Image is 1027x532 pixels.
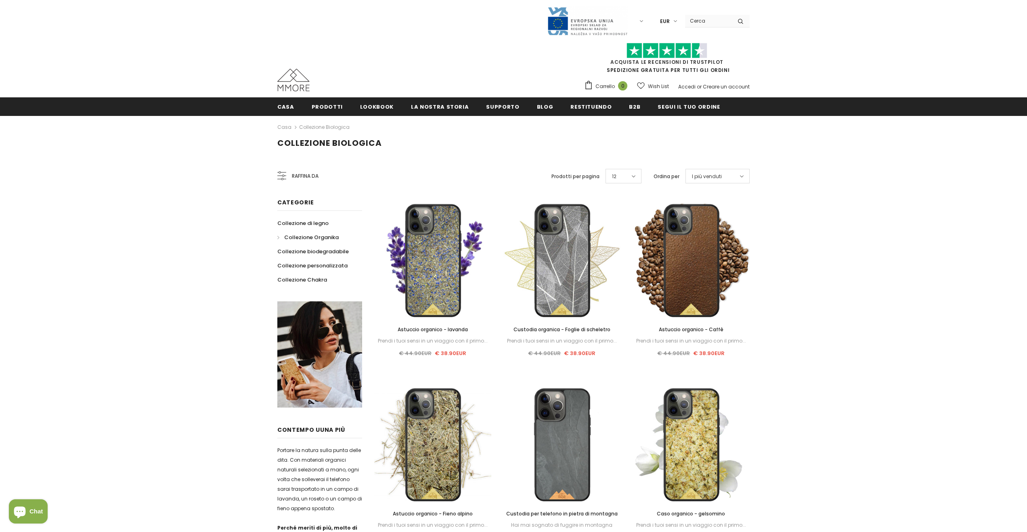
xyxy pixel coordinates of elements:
[685,15,731,27] input: Search Site
[528,349,561,357] span: € 44.90EUR
[658,97,720,116] a: Segui il tuo ordine
[654,172,679,181] label: Ordina per
[277,244,349,259] a: Collezione biodegradabile
[398,326,468,333] span: Astuccio organico - lavanda
[277,103,294,111] span: Casa
[657,349,690,357] span: € 44.90EUR
[411,97,469,116] a: La nostra storia
[633,325,750,334] a: Astuccio organico - Caffè
[374,336,491,345] div: Prendi i tuoi sensi in un viaggio con il primo...
[277,426,345,434] span: contempo uUna più
[374,325,491,334] a: Astuccio organico - lavanda
[693,349,725,357] span: € 38.90EUR
[312,97,343,116] a: Prodotti
[657,510,725,517] span: Caso organico - gelsomino
[503,509,620,518] a: Custodia per telefono in pietra di montagna
[658,103,720,111] span: Segui il tuo ordine
[6,499,50,526] inbox-online-store-chat: Shopify online store chat
[277,97,294,116] a: Casa
[277,230,339,244] a: Collezione Organika
[435,349,466,357] span: € 38.90EUR
[277,262,348,269] span: Collezione personalizzata
[277,137,382,149] span: Collezione biologica
[629,103,640,111] span: B2B
[618,81,627,90] span: 0
[697,83,702,90] span: or
[692,172,722,181] span: I più venduti
[506,510,618,517] span: Custodia per telefono in pietra di montagna
[551,172,599,181] label: Prodotti per pagina
[374,521,491,530] div: Prendi i tuoi sensi in un viaggio con il primo...
[660,17,670,25] span: EUR
[277,273,327,287] a: Collezione Chakra
[503,336,620,345] div: Prendi i tuoi sensi in un viaggio con il primo...
[633,336,750,345] div: Prendi i tuoi sensi in un viaggio con il primo...
[612,172,616,181] span: 12
[360,103,394,111] span: Lookbook
[277,259,348,273] a: Collezione personalizzata
[503,325,620,334] a: Custodia organica - Foglie di scheletro
[374,509,491,518] a: Astuccio organico - Fieno alpino
[411,103,469,111] span: La nostra storia
[627,43,707,59] img: Fidati di Pilot Stars
[537,103,553,111] span: Blog
[610,59,723,65] a: Acquista le recensioni di TrustPilot
[312,103,343,111] span: Prodotti
[633,509,750,518] a: Caso organico - gelsomino
[547,6,628,36] img: Javni Razpis
[637,79,669,93] a: Wish List
[629,97,640,116] a: B2B
[570,103,612,111] span: Restituendo
[703,83,750,90] a: Creare un account
[570,97,612,116] a: Restituendo
[277,446,362,513] p: Portare la natura sulla punta delle dita. Con materiali organici naturali selezionati a mano, ogn...
[360,97,394,116] a: Lookbook
[399,349,432,357] span: € 44.90EUR
[284,233,339,241] span: Collezione Organika
[633,521,750,530] div: Prendi i tuoi sensi in un viaggio con il primo...
[486,97,519,116] a: supporto
[277,122,291,132] a: Casa
[277,198,314,206] span: Categorie
[292,172,319,181] span: Raffina da
[648,82,669,90] span: Wish List
[277,216,329,230] a: Collezione di legno
[584,80,631,93] a: Carrello 0
[513,326,610,333] span: Custodia organica - Foglie di scheletro
[393,510,473,517] span: Astuccio organico - Fieno alpino
[659,326,723,333] span: Astuccio organico - Caffè
[277,248,349,255] span: Collezione biodegradabile
[564,349,595,357] span: € 38.90EUR
[547,17,628,24] a: Javni Razpis
[277,276,327,284] span: Collezione Chakra
[299,124,350,130] a: Collezione biologica
[277,219,329,227] span: Collezione di legno
[595,82,615,90] span: Carrello
[537,97,553,116] a: Blog
[584,46,750,74] span: SPEDIZIONE GRATUITA PER TUTTI GLI ORDINI
[486,103,519,111] span: supporto
[678,83,696,90] a: Accedi
[277,69,310,91] img: Casi MMORE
